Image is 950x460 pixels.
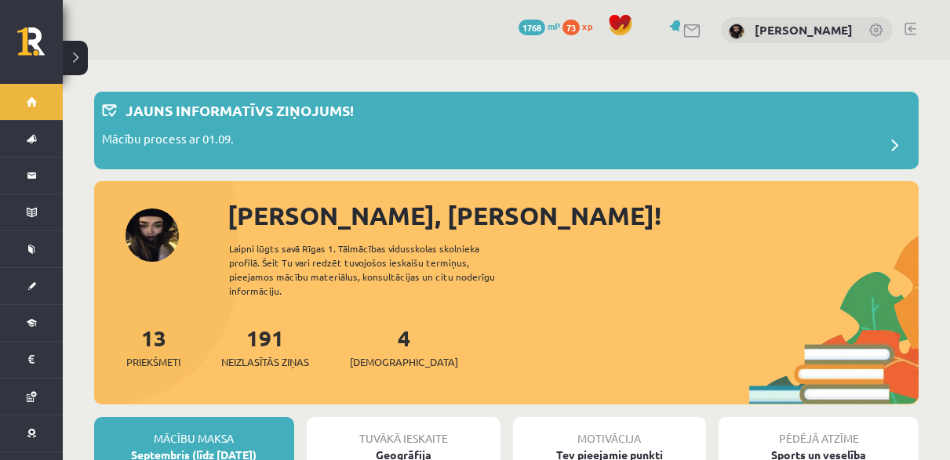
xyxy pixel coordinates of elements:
[126,324,180,370] a: 13Priekšmeti
[102,100,911,161] a: Jauns informatīvs ziņojums! Mācību process ar 01.09.
[562,20,580,35] span: 73
[719,417,919,447] div: Pēdējā atzīme
[221,324,309,370] a: 191Neizlasītās ziņas
[582,20,592,32] span: xp
[729,24,744,39] img: Viktorija Jemjaševa
[229,241,522,298] div: Laipni lūgts savā Rīgas 1. Tālmācības vidusskolas skolnieka profilā. Šeit Tu vari redzēt tuvojošo...
[350,354,458,370] span: [DEMOGRAPHIC_DATA]
[513,417,707,447] div: Motivācija
[755,22,853,38] a: [PERSON_NAME]
[307,417,500,447] div: Tuvākā ieskaite
[221,354,309,370] span: Neizlasītās ziņas
[562,20,600,32] a: 73 xp
[126,100,354,121] p: Jauns informatīvs ziņojums!
[350,324,458,370] a: 4[DEMOGRAPHIC_DATA]
[102,130,234,152] p: Mācību process ar 01.09.
[126,354,180,370] span: Priekšmeti
[94,417,294,447] div: Mācību maksa
[17,27,63,67] a: Rīgas 1. Tālmācības vidusskola
[548,20,560,32] span: mP
[519,20,545,35] span: 1768
[227,197,919,234] div: [PERSON_NAME], [PERSON_NAME]!
[519,20,560,32] a: 1768 mP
